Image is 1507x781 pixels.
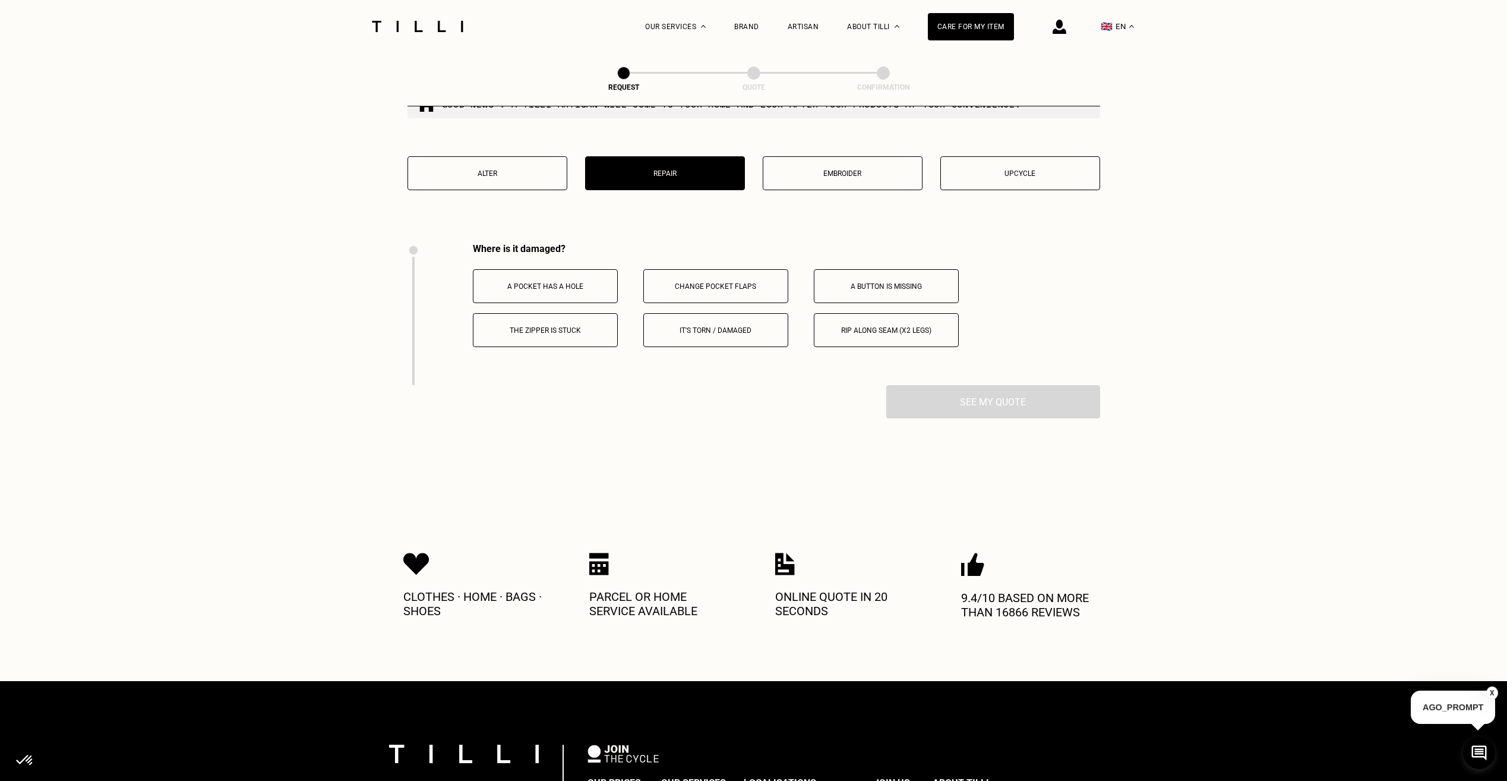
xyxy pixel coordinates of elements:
[650,326,782,335] p: It's torn / damaged
[928,13,1014,40] a: Care for my item
[403,590,546,618] p: Clothes · Home · Bags · Shoes
[592,169,738,178] p: Repair
[414,169,561,178] p: Alter
[769,169,916,178] p: Embroider
[473,313,618,347] button: The zipper is stuck
[564,83,683,92] div: Request
[643,269,788,303] button: Change pocket flaps
[389,745,539,763] img: logo Tilli
[814,313,959,347] button: Rip along seam (x2 legs)
[775,553,795,575] img: Icon
[763,156,922,190] button: Embroider
[1101,21,1113,32] span: 🇬🇧
[643,313,788,347] button: It's torn / damaged
[820,282,952,291] p: A button is missing
[407,156,567,190] button: Alter
[368,21,467,32] img: Tilli seamstress service logo
[947,169,1094,178] p: Upcycle
[734,23,759,31] a: Brand
[479,326,611,335] p: The zipper is stuck
[820,326,952,335] p: Rip along seam (x2 legs)
[403,553,429,575] img: Icon
[961,553,984,577] img: Icon
[775,590,918,618] p: Online quote in 20 seconds
[1129,25,1134,28] img: menu déroulant
[940,156,1100,190] button: Upcycle
[650,282,782,291] p: Change pocket flaps
[473,243,1100,254] div: Where is it damaged?
[701,25,706,28] img: Dropdown menu
[1411,691,1495,724] p: AGO_PROMPT
[1486,686,1498,700] button: X
[589,553,609,575] img: Icon
[1053,20,1066,34] img: login icon
[814,269,959,303] button: A button is missing
[585,156,745,190] button: Repair
[587,745,659,763] img: logo Join The Cycle
[895,25,899,28] img: About dropdown menu
[788,23,819,31] a: Artisan
[473,269,618,303] button: A pocket has a hole
[479,282,611,291] p: A pocket has a hole
[961,591,1104,619] p: 9.4/10 based on more than 16866 reviews
[589,590,732,618] p: Parcel or home service available
[824,83,943,92] div: Confirmation
[694,83,813,92] div: Quote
